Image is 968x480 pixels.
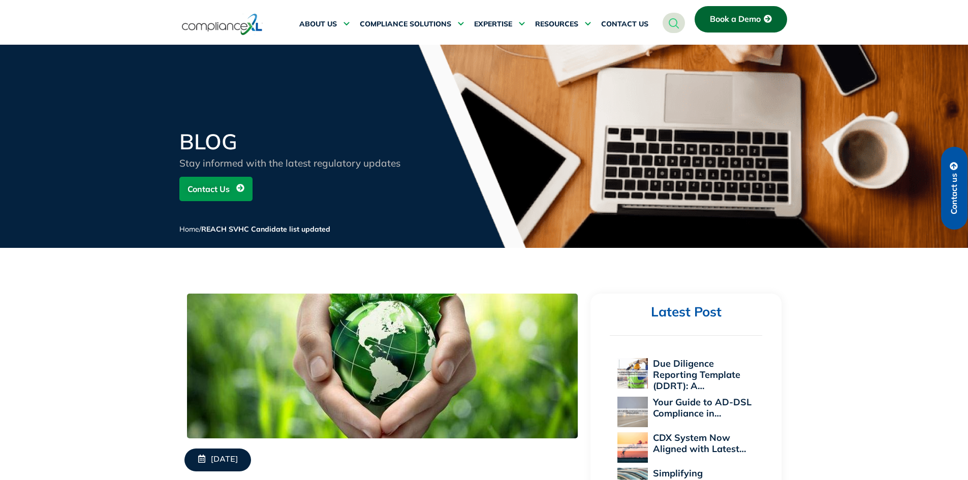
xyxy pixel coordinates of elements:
a: EXPERTISE [474,12,525,37]
a: Contact Us [179,177,253,201]
img: Due Diligence Reporting Template (DDRT): A Supplier’s Roadmap to Compliance [617,358,648,389]
span: ABOUT US [299,20,337,29]
span: [DATE] [211,455,238,465]
a: [DATE] [184,449,251,471]
a: CONTACT US [601,12,648,37]
img: CDX System Now Aligned with Latest EU POPs Rules [617,432,648,463]
span: RESOURCES [535,20,578,29]
a: navsearch-button [663,13,685,33]
a: ABOUT US [299,12,350,37]
a: Due Diligence Reporting Template (DDRT): A… [653,358,740,392]
span: EXPERTISE [474,20,512,29]
span: Contact us [950,173,959,214]
a: Home [179,225,199,234]
span: Stay informed with the latest regulatory updates [179,157,400,169]
h2: BLOG [179,131,423,152]
h2: Latest Post [610,304,762,321]
a: COMPLIANCE SOLUTIONS [360,12,464,37]
a: Contact us [941,147,967,230]
a: Book a Demo [695,6,787,33]
a: RESOURCES [535,12,591,37]
span: Book a Demo [710,15,761,24]
span: COMPLIANCE SOLUTIONS [360,20,451,29]
span: CONTACT US [601,20,648,29]
span: Contact Us [188,179,230,199]
span: / [179,225,330,234]
a: CDX System Now Aligned with Latest… [653,432,746,455]
img: shutterstock_159411446 [187,294,578,438]
img: Your Guide to AD-DSL Compliance in the Aerospace and Defense Industry [617,397,648,427]
img: logo-one.svg [182,13,263,36]
span: REACH SVHC Candidate list updated [201,225,330,234]
a: Your Guide to AD-DSL Compliance in… [653,396,752,419]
